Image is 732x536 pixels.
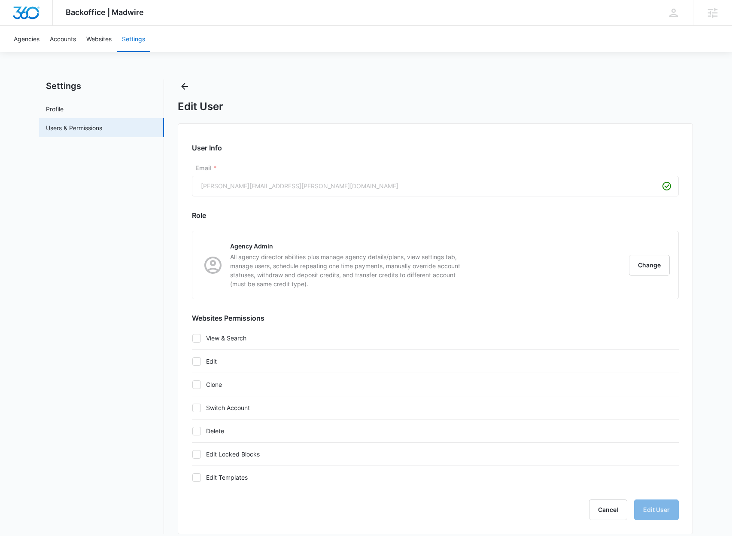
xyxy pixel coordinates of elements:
[178,80,191,93] button: Back
[9,26,45,52] a: Agencies
[192,380,679,389] label: Clone
[589,499,627,520] a: Cancel
[39,80,164,92] h2: Settings
[46,104,64,113] a: Profile
[230,242,471,251] p: Agency Admin
[192,357,679,366] label: Edit
[192,426,679,435] label: Delete
[230,252,471,288] p: All agency director abilities plus manage agency details/plans, view settings tab, manage users, ...
[117,26,150,52] a: Settings
[629,255,670,276] button: Change
[45,26,81,52] a: Accounts
[192,210,679,221] h2: Role
[195,163,682,172] label: Email
[178,100,223,113] h1: Edit User
[46,123,102,132] a: Users & Permissions
[81,26,117,52] a: Websites
[192,334,679,343] label: View & Search
[192,450,679,459] label: Edit Locked Blocks
[192,143,679,153] h2: User Info
[192,473,679,482] label: Edit Templates
[192,313,679,323] h2: Websites Permissions
[66,8,144,17] span: Backoffice | Madwire
[192,403,679,412] label: Switch Account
